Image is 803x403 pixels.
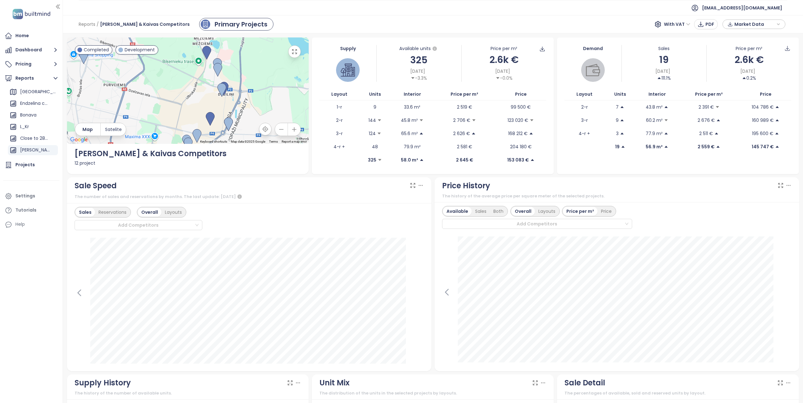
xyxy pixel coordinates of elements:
p: 123 020 € [508,117,528,124]
td: 3-r [564,114,604,127]
span: caret-down [377,118,382,122]
span: caret-up [775,118,779,122]
a: Home [3,30,59,42]
div: The history of the average price per square meter of the selected projects. [442,193,792,199]
p: 144 [368,117,376,124]
div: [PERSON_NAME] & Kaivas Competitors [75,148,301,160]
p: 2 519 € [457,104,472,111]
div: 2.6k € [462,52,546,67]
div: Endzelina competitors [8,99,58,109]
span: caret-down [715,105,720,109]
div: 0.2% [742,75,756,82]
div: Home [15,32,29,40]
p: 65.6 m² [401,130,418,137]
div: The percentages of available, sold and reserved units by layout. [564,390,791,396]
span: caret-up [419,158,424,162]
span: caret-down [411,76,415,80]
span: With VAT [664,20,690,29]
th: Price [740,88,792,100]
a: Settings [3,190,59,202]
div: Supply History [75,377,131,389]
div: The history of the number of available units. [75,390,301,396]
p: 2 706 € [453,117,470,124]
div: [PERSON_NAME] & Kaivas Competitors [8,145,58,155]
img: Google [69,136,89,144]
td: 3-r [319,127,359,140]
span: caret-up [657,76,661,80]
td: 4-r + [319,140,359,153]
div: The distribution of the units in the selected projects by layouts. [319,390,546,396]
div: Layouts [161,208,185,217]
p: 2 626 € [453,130,470,137]
div: button [726,20,782,29]
p: 2 581 € [457,143,472,150]
span: [DATE] [495,68,510,75]
span: [PERSON_NAME] & Kaivas Competitors [100,19,190,30]
th: Units [604,88,636,100]
span: [DATE] [655,68,670,75]
div: 2.6k € [707,52,791,67]
span: caret-up [775,131,779,136]
p: 7 [616,104,619,111]
div: [PERSON_NAME] & Kaivas Competitors [20,146,50,154]
div: Price History [442,180,490,192]
div: Tutorials [15,206,36,214]
button: Dashboard [3,44,59,56]
span: Market Data [734,20,775,29]
p: 77.9 m² [646,130,663,137]
button: Keyboard shortcuts [200,139,227,144]
span: Development [125,46,155,53]
p: 58.0 m² [401,156,418,163]
div: Available [443,207,472,216]
span: caret-up [664,105,668,109]
div: L_Kr [8,122,58,132]
p: 3 [616,130,619,137]
span: PDF [705,21,714,28]
div: 12 project [75,160,301,167]
div: Bonava [8,110,58,120]
p: 79.9 m² [404,143,421,150]
p: 9 [616,117,619,124]
div: [GEOGRAPHIC_DATA] [8,87,58,97]
span: [DATE] [410,68,425,75]
div: -3.3% [411,75,427,82]
th: Price [495,88,547,100]
div: Bonava [20,111,36,119]
span: caret-down [496,76,500,80]
div: Overall [511,207,535,216]
span: caret-up [471,131,476,136]
p: 9 [373,104,376,111]
span: caret-up [716,118,721,122]
span: caret-up [419,131,424,136]
span: Satelite [105,126,122,133]
div: Price per m² [563,207,598,216]
span: caret-up [714,131,719,136]
p: 2 559 € [698,143,715,150]
div: Demand [564,45,621,52]
span: Completed [84,46,109,53]
p: 104 786 € [752,104,774,111]
p: 204 180 € [510,143,532,150]
span: caret-up [530,158,535,162]
th: Layout [564,88,604,100]
div: Supply [319,45,376,52]
span: caret-up [620,105,624,109]
span: Map [82,126,93,133]
p: 2 645 € [456,156,473,163]
span: [EMAIL_ADDRESS][DOMAIN_NAME] [702,0,782,15]
span: caret-up [620,118,624,122]
th: Interior [636,88,678,100]
div: Sales [76,208,95,217]
div: Close to 2800 [8,133,58,144]
span: caret-up [716,145,720,149]
button: Satelite [101,123,126,136]
td: 1-r [319,100,359,114]
p: 195 600 € [752,130,773,137]
span: caret-down [378,158,382,162]
p: 124 [369,130,376,137]
span: caret-down [530,118,534,122]
span: [DATE] [740,68,755,75]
